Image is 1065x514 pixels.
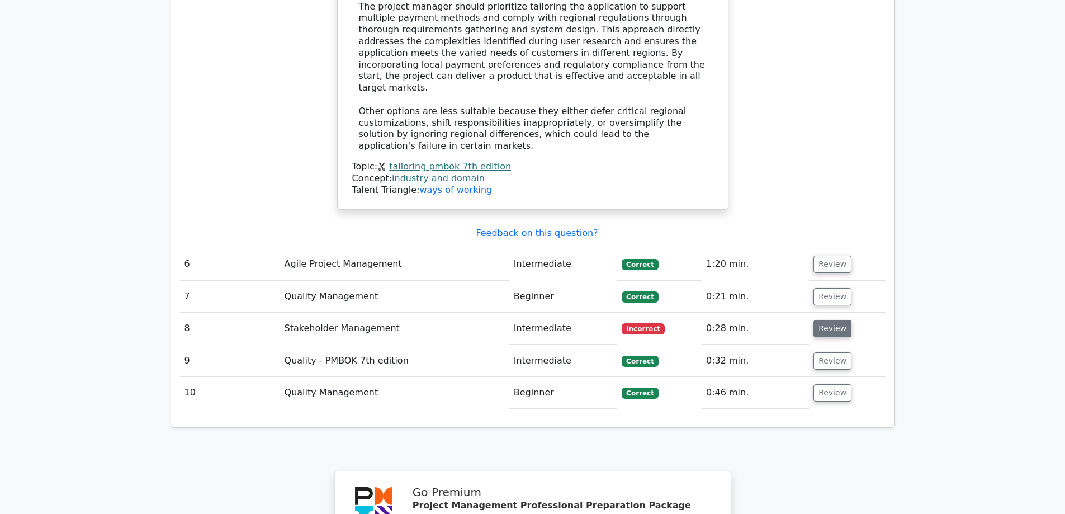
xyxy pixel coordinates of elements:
[180,377,280,409] td: 10
[180,281,280,313] td: 7
[280,281,509,313] td: Quality Management
[419,185,492,195] a: ways of working
[352,161,713,196] div: Talent Triangle:
[702,377,809,409] td: 0:46 min.
[280,345,509,377] td: Quality - PMBOK 7th edition
[813,288,851,305] button: Review
[622,291,658,303] span: Correct
[180,248,280,280] td: 6
[509,248,618,280] td: Intermediate
[352,161,713,173] div: Topic:
[702,281,809,313] td: 0:21 min.
[180,313,280,345] td: 8
[622,388,658,399] span: Correct
[622,356,658,367] span: Correct
[280,377,509,409] td: Quality Management
[509,281,618,313] td: Beginner
[389,161,511,172] a: tailoring pmbok 7th edition
[280,313,509,345] td: Stakeholder Management
[359,1,707,152] div: The project manager should prioritize tailoring the application to support multiple payment metho...
[509,345,618,377] td: Intermediate
[180,345,280,377] td: 9
[813,384,851,402] button: Review
[702,313,809,345] td: 0:28 min.
[476,228,598,238] a: Feedback on this question?
[813,320,851,337] button: Review
[622,323,665,334] span: Incorrect
[622,259,658,270] span: Correct
[352,173,713,185] div: Concept:
[813,352,851,370] button: Review
[392,173,485,183] a: industry and domain
[509,377,618,409] td: Beginner
[702,345,809,377] td: 0:32 min.
[280,248,509,280] td: Agile Project Management
[702,248,809,280] td: 1:20 min.
[813,256,851,273] button: Review
[509,313,618,345] td: Intermediate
